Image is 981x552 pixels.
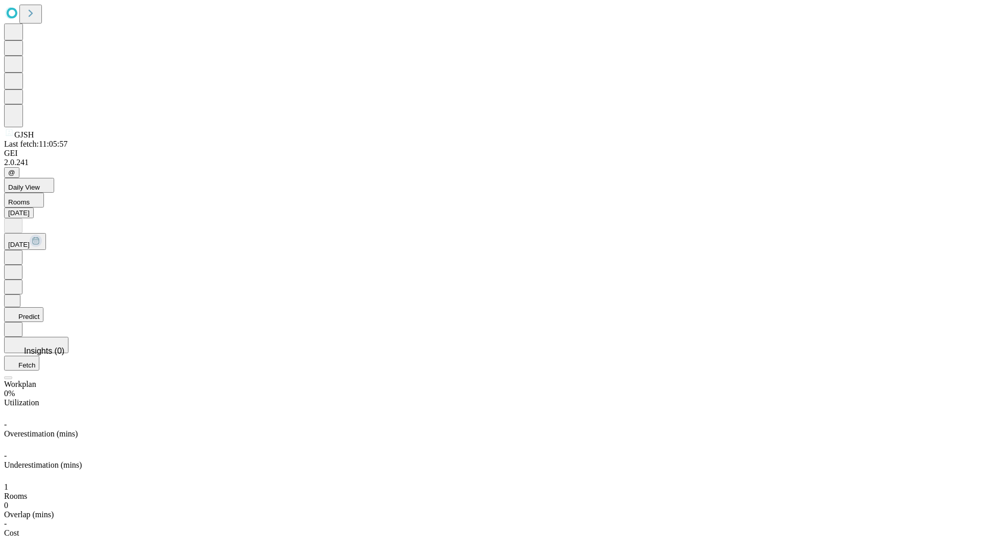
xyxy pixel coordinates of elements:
[4,208,34,218] button: [DATE]
[4,429,78,438] span: Overestimation (mins)
[4,420,7,429] span: -
[4,307,43,322] button: Predict
[4,178,54,193] button: Daily View
[4,380,36,388] span: Workplan
[4,501,8,510] span: 0
[4,233,46,250] button: [DATE]
[4,167,19,178] button: @
[4,398,39,407] span: Utilization
[4,461,82,469] span: Underestimation (mins)
[4,158,977,167] div: 2.0.241
[4,337,68,353] button: Insights (0)
[8,169,15,176] span: @
[8,183,40,191] span: Daily View
[4,492,27,500] span: Rooms
[4,356,39,371] button: Fetch
[4,482,8,491] span: 1
[8,198,30,206] span: Rooms
[4,389,15,398] span: 0%
[4,193,44,208] button: Rooms
[24,347,64,355] span: Insights (0)
[4,140,67,148] span: Last fetch: 11:05:57
[4,519,7,528] span: -
[4,510,54,519] span: Overlap (mins)
[4,528,19,537] span: Cost
[8,241,30,248] span: [DATE]
[14,130,34,139] span: GJSH
[4,451,7,460] span: -
[4,149,977,158] div: GEI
